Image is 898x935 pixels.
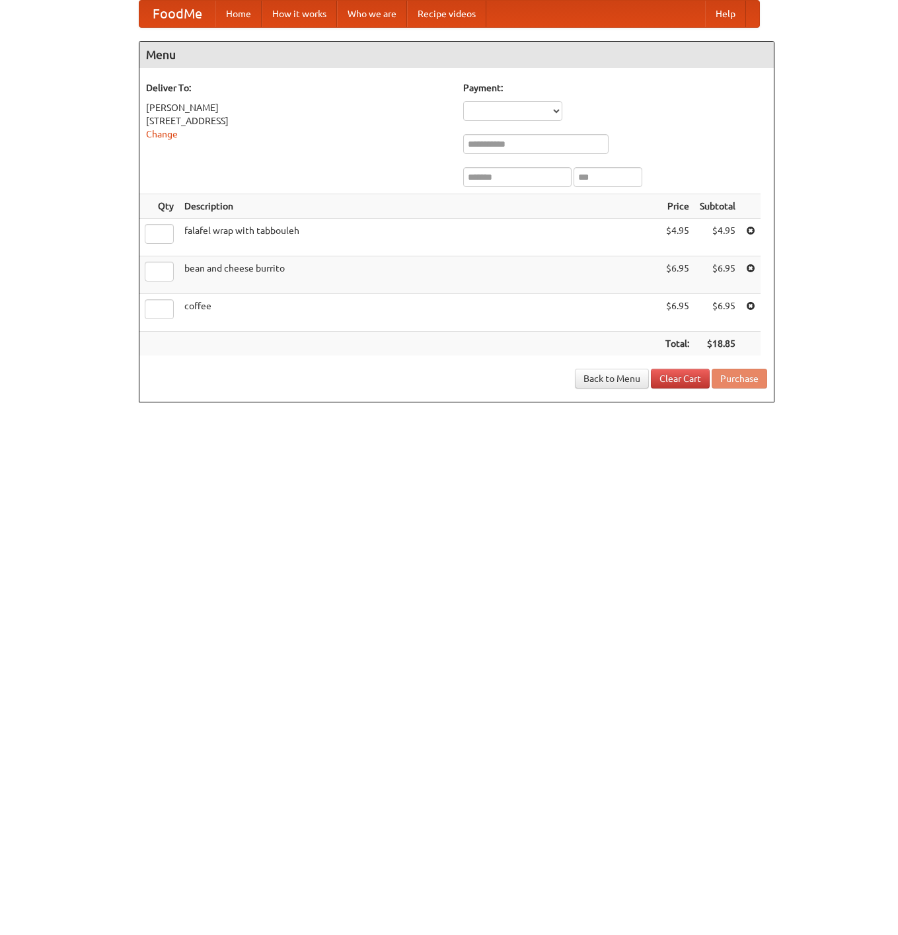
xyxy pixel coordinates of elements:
[660,332,694,356] th: Total:
[407,1,486,27] a: Recipe videos
[179,219,660,256] td: falafel wrap with tabbouleh
[215,1,262,27] a: Home
[179,256,660,294] td: bean and cheese burrito
[694,294,741,332] td: $6.95
[262,1,337,27] a: How it works
[705,1,746,27] a: Help
[146,114,450,128] div: [STREET_ADDRESS]
[694,219,741,256] td: $4.95
[179,194,660,219] th: Description
[139,194,179,219] th: Qty
[694,194,741,219] th: Subtotal
[337,1,407,27] a: Who we are
[575,369,649,389] a: Back to Menu
[712,369,767,389] button: Purchase
[660,194,694,219] th: Price
[660,256,694,294] td: $6.95
[660,294,694,332] td: $6.95
[139,42,774,68] h4: Menu
[660,219,694,256] td: $4.95
[146,129,178,139] a: Change
[139,1,215,27] a: FoodMe
[146,101,450,114] div: [PERSON_NAME]
[463,81,767,94] h5: Payment:
[694,332,741,356] th: $18.85
[651,369,710,389] a: Clear Cart
[146,81,450,94] h5: Deliver To:
[179,294,660,332] td: coffee
[694,256,741,294] td: $6.95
